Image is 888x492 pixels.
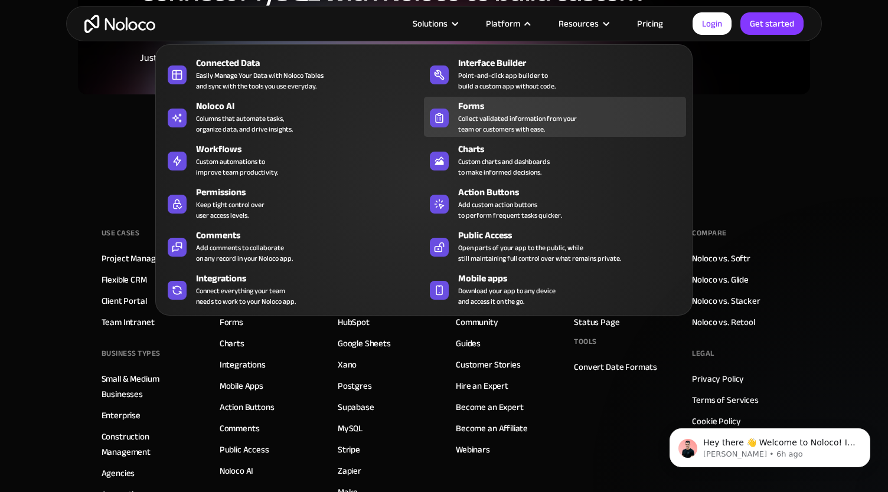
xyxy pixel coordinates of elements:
[162,97,424,137] a: Noloco AIColumns that automate tasks,organize data, and drive insights.
[486,16,520,31] div: Platform
[162,140,424,180] a: WorkflowsCustom automations toimprove team productivity.
[220,399,275,415] a: Action Buttons
[338,336,391,351] a: Google Sheets
[338,421,363,436] a: MySQL
[196,99,429,113] div: Noloco AI
[196,242,293,264] div: Add comments to collaborate on any record in your Noloco app.
[338,378,372,393] a: Postgres
[692,314,755,330] a: Noloco vs. Retool
[458,99,691,113] div: Forms
[102,429,196,460] a: Construction Management
[544,16,622,31] div: Resources
[458,142,691,156] div: Charts
[338,399,374,415] a: Supabase
[652,404,888,486] iframe: Intercom notifications message
[424,97,686,137] a: FormsCollect validated information from yourteam or customers with ease.
[338,442,360,457] a: Stripe
[458,113,577,135] div: Collect validated information from your team or customers with ease.
[102,293,147,309] a: Client Portal
[574,359,657,375] a: Convert Date Formats
[196,271,429,286] div: Integrations
[155,28,693,316] nav: Platform
[220,336,244,351] a: Charts
[458,228,691,242] div: Public Access
[740,12,804,35] a: Get started
[220,421,260,436] a: Comments
[471,16,544,31] div: Platform
[196,142,429,156] div: Workflows
[458,242,621,264] div: Open parts of your app to the public, while still maintaining full control over what remains priv...
[338,357,357,372] a: Xano
[220,442,269,457] a: Public Access
[398,16,471,31] div: Solutions
[413,16,448,31] div: Solutions
[196,70,324,91] div: Easily Manage Your Data with Noloco Tables and sync with the tools you use everyday.
[220,378,263,393] a: Mobile Apps
[693,12,732,35] a: Login
[692,392,758,408] a: Terms of Services
[424,269,686,309] a: Mobile appsDownload your app to any deviceand access it on the go.
[102,251,175,266] a: Project Managment
[162,54,424,94] a: Connected DataEasily Manage Your Data with Noloco Tablesand sync with the tools you use everyday.
[338,463,361,478] a: Zapier
[574,314,619,330] a: Status Page
[162,183,424,223] a: PermissionsKeep tight control overuser access levels.
[196,199,265,221] div: Keep tight control over user access levels.
[140,51,292,65] div: Just drag, drop, and launch in minutes!
[102,345,161,362] div: BUSINESS TYPES
[220,463,254,478] a: Noloco AI
[220,357,266,372] a: Integrations
[102,224,140,242] div: Use Cases
[456,421,528,436] a: Become an Affiliate
[458,56,691,70] div: Interface Builder
[424,54,686,94] a: Interface BuilderPoint-and-click app builder tobuild a custom app without code.
[424,226,686,266] a: Public AccessOpen parts of your app to the public, whilestill maintaining full control over what ...
[692,371,744,386] a: Privacy Policy
[424,183,686,223] a: Action ButtonsAdd custom action buttonsto perform frequent tasks quicker.
[196,286,296,307] div: Connect everything your team needs to work to your Noloco app.
[458,156,550,178] div: Custom charts and dashboards to make informed decisions.
[196,228,429,242] div: Comments
[458,271,691,286] div: Mobile apps
[220,314,243,330] a: Forms
[456,378,508,393] a: Hire an Expert
[692,251,750,266] a: Noloco vs. Softr
[196,113,293,135] div: Columns that automate tasks, organize data, and drive insights.
[559,16,599,31] div: Resources
[196,185,429,199] div: Permissions
[84,15,155,33] a: home
[162,226,424,266] a: CommentsAdd comments to collaborateon any record in your Noloco app.
[456,399,524,415] a: Become an Expert
[458,199,562,221] div: Add custom action buttons to perform frequent tasks quicker.
[102,408,141,423] a: Enterprise
[102,465,135,481] a: Agencies
[458,70,556,91] div: Point-and-click app builder to build a custom app without code.
[692,224,727,242] div: Compare
[102,371,196,402] a: Small & Medium Businesses
[692,272,749,287] a: Noloco vs. Glide
[162,269,424,309] a: IntegrationsConnect everything your teamneeds to work to your Noloco app.
[102,272,147,287] a: Flexible CRM
[458,286,556,307] span: Download your app to any device and access it on the go.
[456,442,490,457] a: Webinars
[196,156,278,178] div: Custom automations to improve team productivity.
[338,314,370,330] a: HubSpot
[424,140,686,180] a: ChartsCustom charts and dashboardsto make informed decisions.
[574,333,597,350] div: Tools
[456,336,481,351] a: Guides
[692,293,760,309] a: Noloco vs. Stacker
[456,357,521,372] a: Customer Stories
[622,16,678,31] a: Pricing
[692,345,714,362] div: Legal
[196,56,429,70] div: Connected Data
[458,185,691,199] div: Action Buttons
[456,314,498,330] a: Community
[102,314,155,330] a: Team Intranet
